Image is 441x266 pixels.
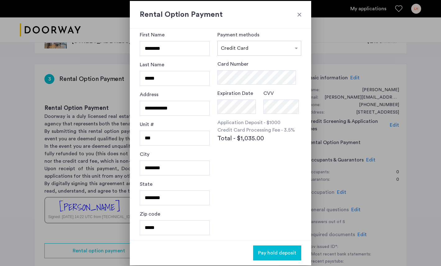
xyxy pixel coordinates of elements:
button: button [253,245,301,260]
label: Payment methods [217,32,259,37]
label: First Name [140,31,165,39]
label: Address [140,91,158,98]
label: Expiration Date [217,90,253,97]
p: Application Deposit - $1000 [217,119,301,126]
label: City [140,151,149,158]
span: Pay hold deposit [258,249,296,257]
p: Credit Card Processing Fee - 3.5% [217,126,301,134]
span: Total - $1,035.00 [217,134,264,143]
label: State [140,180,152,188]
span: Credit Card [221,46,248,51]
label: CVV [263,90,274,97]
h2: Rental Option Payment [140,9,301,20]
label: Zip code [140,210,160,218]
label: Card Number [217,60,248,68]
label: Last Name [140,61,164,68]
label: Unit # [140,121,154,128]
